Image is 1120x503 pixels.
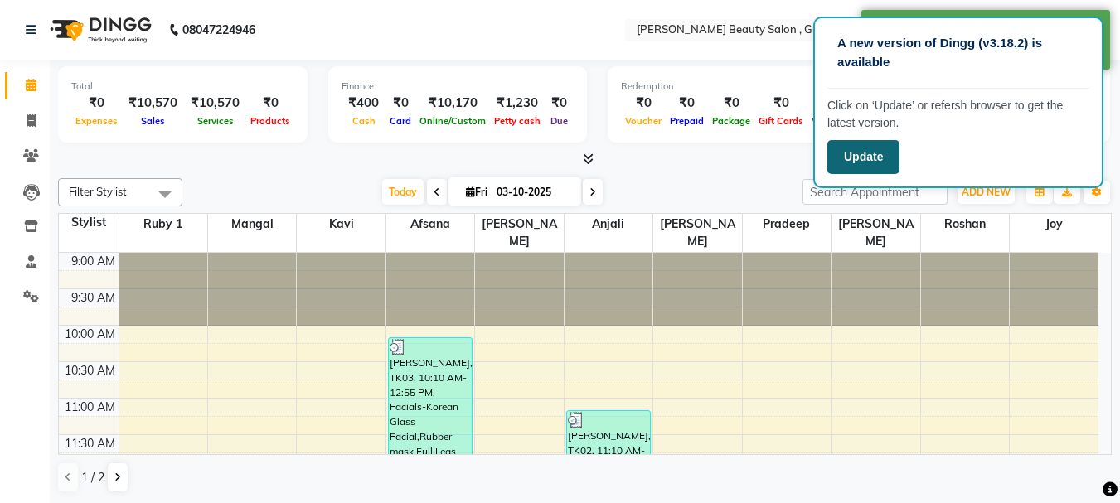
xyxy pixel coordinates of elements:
span: [PERSON_NAME] [832,214,919,252]
span: Voucher [621,115,666,127]
div: 11:00 AM [61,399,119,416]
div: 9:00 AM [68,253,119,270]
div: 10:30 AM [61,362,119,380]
span: Mangal [208,214,296,235]
img: logo [42,7,156,53]
div: ₹0 [807,94,844,113]
span: [PERSON_NAME] [653,214,741,252]
span: Joy [1010,214,1098,235]
div: Stylist [59,214,119,231]
div: Redemption [621,80,844,94]
div: ₹10,570 [184,94,246,113]
span: Sales [137,115,169,127]
div: ₹0 [666,94,708,113]
span: Prepaid [666,115,708,127]
span: Anjali [565,214,652,235]
button: Update [827,140,899,174]
span: Pradeep [743,214,831,235]
div: ₹400 [342,94,385,113]
div: ₹0 [754,94,807,113]
span: Roshan [921,214,1009,235]
div: 9:30 AM [68,289,119,307]
span: [PERSON_NAME] [475,214,563,252]
span: Filter Stylist [69,185,127,198]
div: ₹0 [71,94,122,113]
div: ₹0 [385,94,415,113]
div: ₹0 [545,94,574,113]
button: ADD NEW [958,181,1015,204]
div: ₹0 [246,94,294,113]
input: 2025-10-03 [492,180,575,205]
div: Finance [342,80,574,94]
span: ADD NEW [962,186,1011,198]
div: ₹1,230 [490,94,545,113]
div: Total [71,80,294,94]
span: Online/Custom [415,115,490,127]
span: Package [708,115,754,127]
span: Today [382,179,424,205]
div: 11:30 AM [61,435,119,452]
div: ₹0 [708,94,754,113]
p: Click on ‘Update’ or refersh browser to get the latest version. [827,97,1089,132]
span: Wallet [807,115,844,127]
span: Ruby 1 [119,214,207,235]
b: 08047224946 [182,7,255,53]
span: Cash [348,115,380,127]
span: Services [193,115,238,127]
div: 10:00 AM [61,326,119,343]
span: Kavi [297,214,385,235]
div: ₹10,570 [122,94,184,113]
span: Products [246,115,294,127]
span: Fri [462,186,492,198]
span: 1 / 2 [81,469,104,486]
div: ₹0 [621,94,666,113]
span: Gift Cards [754,115,807,127]
span: Due [546,115,572,127]
span: Petty cash [490,115,545,127]
div: ₹10,170 [415,94,490,113]
p: A new version of Dingg (v3.18.2) is available [837,34,1079,71]
span: Card [385,115,415,127]
span: Expenses [71,115,122,127]
input: Search Appointment [802,179,948,205]
span: Afsana [386,214,474,235]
